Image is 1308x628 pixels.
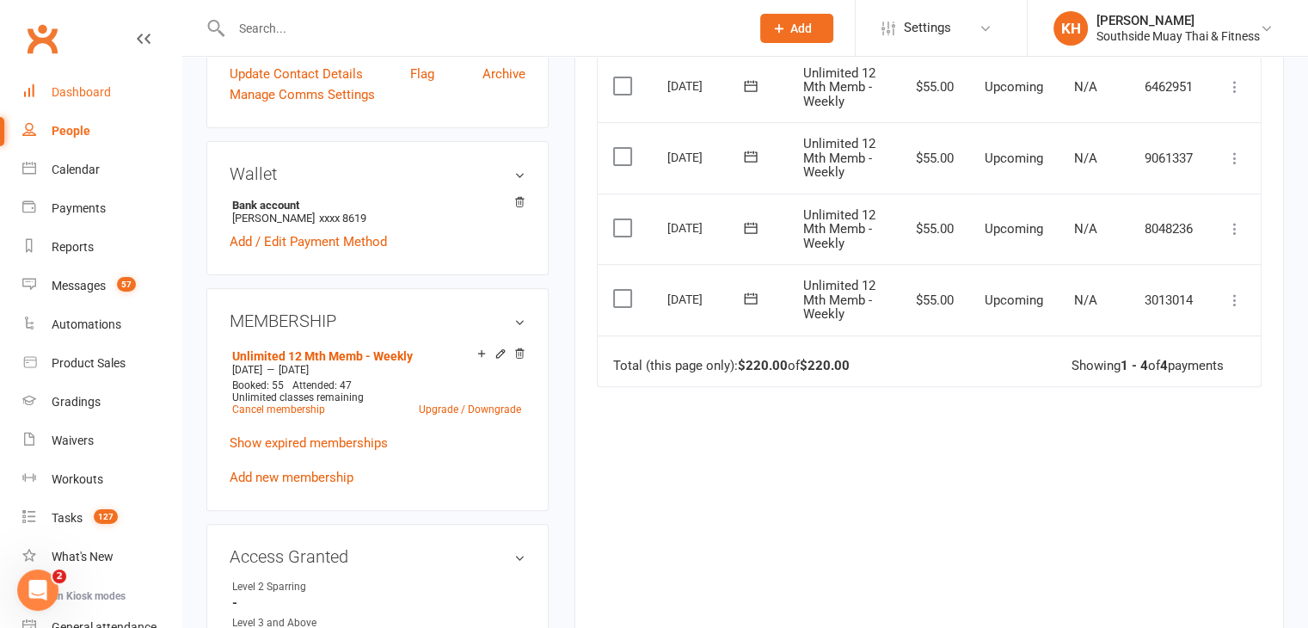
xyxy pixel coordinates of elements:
[410,64,434,84] a: Flag
[1129,122,1209,194] td: 9061337
[985,79,1043,95] span: Upcoming
[52,434,94,447] div: Waivers
[52,201,106,215] div: Payments
[803,207,875,251] span: Unlimited 12 Mth Memb - Weekly
[232,579,374,595] div: Level 2 Sparring
[22,151,181,189] a: Calendar
[760,14,833,43] button: Add
[230,547,525,566] h3: Access Granted
[667,214,746,241] div: [DATE]
[803,65,875,109] span: Unlimited 12 Mth Memb - Weekly
[22,460,181,499] a: Workouts
[895,52,969,123] td: $55.00
[22,112,181,151] a: People
[52,356,126,370] div: Product Sales
[1074,79,1097,95] span: N/A
[985,221,1043,237] span: Upcoming
[292,379,352,391] span: Attended: 47
[1129,52,1209,123] td: 6462951
[232,403,325,416] a: Cancel membership
[895,194,969,265] td: $55.00
[1096,28,1260,44] div: Southside Muay Thai & Fitness
[667,286,746,312] div: [DATE]
[52,85,111,99] div: Dashboard
[22,305,181,344] a: Automations
[904,9,951,47] span: Settings
[117,277,136,292] span: 57
[232,391,364,403] span: Unlimited classes remaining
[52,395,101,409] div: Gradings
[226,16,738,40] input: Search...
[419,403,521,416] a: Upgrade / Downgrade
[52,550,114,563] div: What's New
[279,364,309,376] span: [DATE]
[230,470,353,485] a: Add new membership
[895,122,969,194] td: $55.00
[230,231,387,252] a: Add / Edit Payment Method
[985,151,1043,166] span: Upcoming
[613,359,850,373] div: Total (this page only): of
[230,64,363,84] a: Update Contact Details
[667,72,746,99] div: [DATE]
[22,422,181,460] a: Waivers
[230,164,525,183] h3: Wallet
[230,435,388,451] a: Show expired memberships
[52,317,121,331] div: Automations
[230,196,525,227] li: [PERSON_NAME]
[230,311,525,330] h3: MEMBERSHIP
[52,240,94,254] div: Reports
[1074,151,1097,166] span: N/A
[22,344,181,383] a: Product Sales
[1096,13,1260,28] div: [PERSON_NAME]
[94,509,118,524] span: 127
[232,349,413,363] a: Unlimited 12 Mth Memb - Weekly
[232,595,525,611] strong: -
[803,136,875,180] span: Unlimited 12 Mth Memb - Weekly
[22,538,181,576] a: What's New
[482,64,525,84] a: Archive
[1129,264,1209,336] td: 3013014
[52,279,106,292] div: Messages
[738,358,788,373] strong: $220.00
[22,383,181,422] a: Gradings
[985,292,1043,308] span: Upcoming
[22,228,181,267] a: Reports
[232,364,262,376] span: [DATE]
[1129,194,1209,265] td: 8048236
[1074,292,1097,308] span: N/A
[1160,358,1168,373] strong: 4
[22,267,181,305] a: Messages 57
[22,73,181,112] a: Dashboard
[800,358,850,373] strong: $220.00
[803,278,875,322] span: Unlimited 12 Mth Memb - Weekly
[21,17,64,60] a: Clubworx
[1121,358,1148,373] strong: 1 - 4
[232,199,517,212] strong: Bank account
[22,499,181,538] a: Tasks 127
[790,22,812,35] span: Add
[1072,359,1224,373] div: Showing of payments
[52,472,103,486] div: Workouts
[228,363,525,377] div: —
[22,189,181,228] a: Payments
[230,84,375,105] a: Manage Comms Settings
[52,570,66,583] span: 2
[1074,221,1097,237] span: N/A
[52,511,83,525] div: Tasks
[667,144,746,170] div: [DATE]
[232,379,284,391] span: Booked: 55
[319,212,366,225] span: xxxx 8619
[52,163,100,176] div: Calendar
[1053,11,1088,46] div: KH
[17,570,58,611] iframe: Intercom live chat
[895,264,969,336] td: $55.00
[52,124,90,138] div: People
